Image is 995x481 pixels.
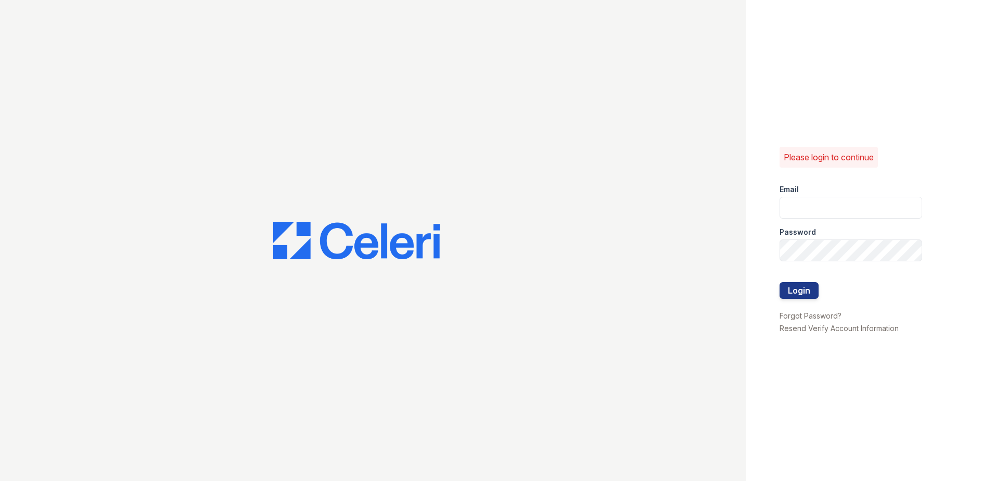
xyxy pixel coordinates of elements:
img: CE_Logo_Blue-a8612792a0a2168367f1c8372b55b34899dd931a85d93a1a3d3e32e68fde9ad4.png [273,222,440,259]
label: Email [780,184,799,195]
label: Password [780,227,816,237]
button: Login [780,282,819,299]
a: Resend Verify Account Information [780,324,899,333]
a: Forgot Password? [780,311,841,320]
p: Please login to continue [784,151,874,163]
